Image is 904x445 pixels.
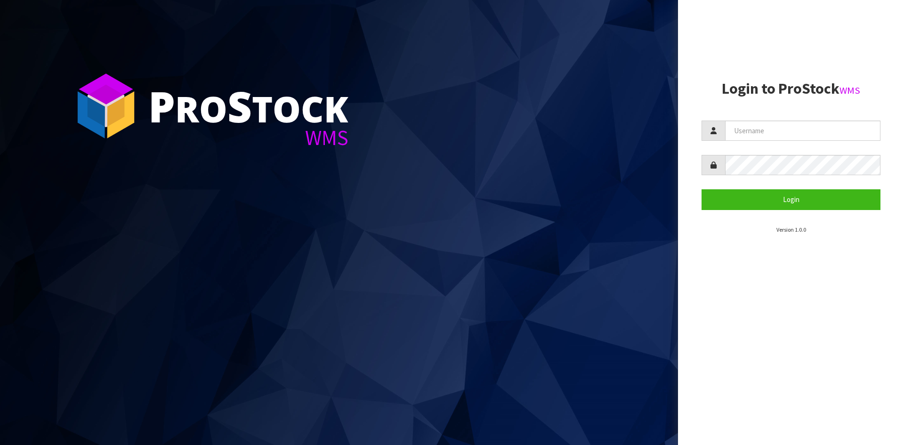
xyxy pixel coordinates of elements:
[148,127,348,148] div: WMS
[148,77,175,135] span: P
[839,84,860,97] small: WMS
[725,121,880,141] input: Username
[148,85,348,127] div: ro tock
[702,189,880,210] button: Login
[71,71,141,141] img: ProStock Cube
[702,81,880,97] h2: Login to ProStock
[227,77,252,135] span: S
[776,226,806,233] small: Version 1.0.0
